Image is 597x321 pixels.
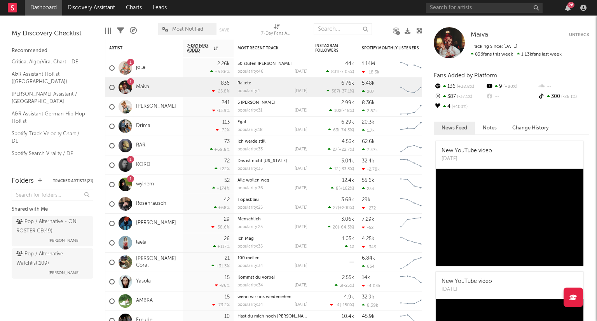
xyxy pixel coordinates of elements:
div: 241 [222,100,230,105]
span: 7-Day Fans Added [187,44,212,53]
div: 20.3k [362,120,374,125]
div: ( ) [330,302,354,307]
div: -349 [362,244,377,249]
span: -150 % [341,303,353,307]
span: -7.05 % [339,70,353,74]
button: Tracked Artists(21) [53,179,93,183]
span: -33.3 % [340,167,353,171]
div: Ich Mag [237,237,307,241]
a: A&R Assistant Hotlist ([GEOGRAPHIC_DATA]) [12,70,86,86]
span: -74.3 % [339,128,353,133]
a: Hast du mich noch [PERSON_NAME]? [237,314,313,319]
button: Save [219,28,229,32]
div: +117 % [213,244,230,249]
div: ( ) [329,108,354,113]
a: Rakete [237,81,251,85]
div: popularity: 35 [237,167,263,171]
div: 3.06k [341,217,354,222]
div: 9 [485,82,537,92]
a: Ich werde still [237,140,265,144]
span: Fans Added by Platform [434,73,497,79]
div: 42 [224,197,230,202]
span: Maiva [471,31,488,38]
div: 55.6k [362,178,374,183]
a: Egal [237,120,246,124]
div: 2.26k [217,61,230,66]
div: 7.29k [362,217,374,222]
div: 136 [434,82,485,92]
div: [DATE] [295,264,307,268]
div: 32.4k [362,159,374,164]
div: Artist [109,46,168,51]
div: +5.86 % [210,69,230,74]
div: -- [538,82,589,92]
div: -13.9 % [212,108,230,113]
span: Most Notified [172,27,203,32]
div: Instagram Followers [315,44,342,53]
div: 50 stufen grau [237,62,307,66]
a: Yasola [136,278,151,285]
svg: Chart title [397,272,432,291]
div: -4.04k [362,283,381,288]
div: Filters [117,19,124,42]
a: [PERSON_NAME] Coral [136,256,179,269]
a: Critical Algo/Viral Chart - DE [12,58,86,66]
div: 2.55k [342,275,354,280]
svg: Chart title [397,58,432,78]
div: [DATE] [295,128,307,132]
span: 20 [333,225,338,230]
div: Most Recent Track [237,46,296,51]
div: 15 [225,275,230,280]
a: Topasblau [237,198,259,202]
div: 387 [434,92,485,102]
div: 3.04k [341,159,354,164]
span: 836 fans this week [471,52,513,57]
a: Ich Mag [237,237,254,241]
div: 14k [362,275,370,280]
span: 8 [336,187,339,191]
div: 52 [224,178,230,183]
div: ( ) [328,147,354,152]
div: 4.9k [344,295,354,300]
div: 2.99k [341,100,354,105]
div: popularity: 34 [237,264,263,268]
svg: Chart title [397,253,432,272]
div: Recommended [12,46,93,56]
div: popularity: 31 [237,108,262,113]
div: 300 [538,92,589,102]
div: wenn wir uns wiedersehen [237,295,307,299]
a: 50 stufen [PERSON_NAME] [237,62,292,66]
div: ( ) [328,205,354,210]
svg: Chart title [397,175,432,194]
div: [DATE] [295,303,307,307]
span: -37.1 % [456,95,472,99]
a: AMBRA [136,298,153,304]
div: ( ) [328,127,354,133]
div: Folders [12,176,34,186]
svg: Chart title [397,136,432,155]
div: 6.29k [341,120,354,125]
div: popularity: 46 [237,70,264,74]
a: [PERSON_NAME] Assistant / [GEOGRAPHIC_DATA] [12,90,86,106]
a: Kommst du vorbei [237,276,275,280]
div: Edit Columns [105,19,111,42]
div: Pop / Alternative - ON ROSTER CE ( 49 ) [16,217,87,236]
div: 4.53k [342,139,354,144]
div: 73 [224,139,230,144]
div: popularity: 33 [237,147,263,152]
span: 63 [333,128,338,133]
span: 831 [331,70,338,74]
a: Menschlich [237,217,261,222]
div: ( ) [328,225,354,230]
div: 6.84k [362,256,375,261]
div: -58.6 % [211,225,230,230]
div: 8.36k [362,100,375,105]
input: Search for artists [426,3,543,13]
div: -18.3k [362,70,379,75]
div: 6.76k [341,81,354,86]
div: popularity: 36 [237,186,263,190]
div: 7-Day Fans Added (7-Day Fans Added) [261,19,292,42]
a: Spotify Search Virality / DE [12,149,86,158]
span: 102 [334,109,341,113]
span: +80 % [502,85,517,89]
